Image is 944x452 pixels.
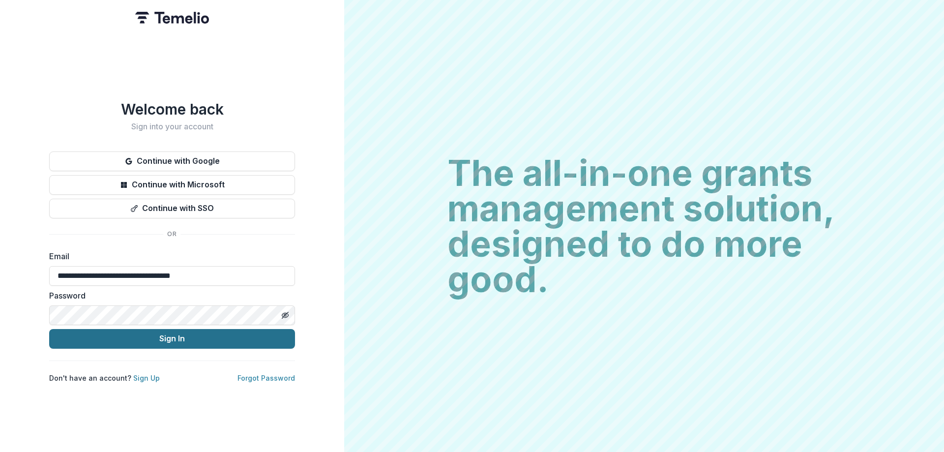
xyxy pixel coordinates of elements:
a: Sign Up [133,374,160,382]
label: Email [49,250,289,262]
label: Password [49,290,289,301]
button: Sign In [49,329,295,349]
button: Continue with Microsoft [49,175,295,195]
h1: Welcome back [49,100,295,118]
p: Don't have an account? [49,373,160,383]
button: Continue with SSO [49,199,295,218]
button: Continue with Google [49,151,295,171]
img: Temelio [135,12,209,24]
a: Forgot Password [237,374,295,382]
h2: Sign into your account [49,122,295,131]
button: Toggle password visibility [277,307,293,323]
